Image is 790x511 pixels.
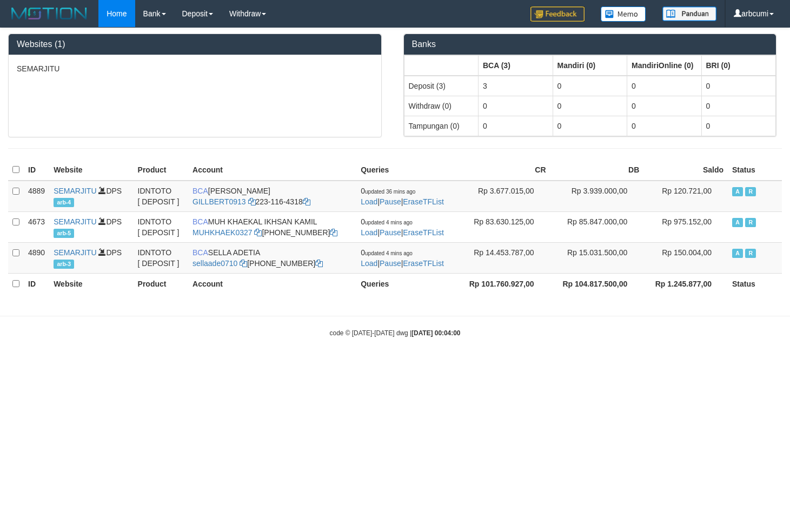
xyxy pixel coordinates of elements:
th: ID [24,160,49,181]
a: Pause [380,228,401,237]
span: Active [732,218,743,227]
th: Rp 101.760.927,00 [457,273,550,294]
span: | | [361,187,444,206]
span: 0 [361,248,413,257]
td: DPS [49,181,133,212]
th: Rp 1.245.877,00 [643,273,728,294]
th: Website [49,160,133,181]
th: Account [188,273,356,294]
td: Rp 120.721,00 [643,181,728,212]
th: Account [188,160,356,181]
a: SEMARJITU [54,248,96,257]
span: | | [361,248,444,268]
h3: Websites (1) [17,39,373,49]
h3: Banks [412,39,768,49]
a: sellaade0710 [192,259,237,268]
td: 0 [553,96,627,116]
span: Running [745,187,756,196]
td: 0 [553,76,627,96]
strong: [DATE] 00:04:00 [411,329,460,337]
th: Queries [356,273,457,294]
span: BCA [192,187,208,195]
td: Rp 85.847.000,00 [550,211,644,242]
td: 0 [701,96,776,116]
a: Load [361,197,377,206]
th: Saldo [643,160,728,181]
td: Rp 14.453.787,00 [457,242,550,273]
td: Deposit (3) [404,76,479,96]
td: Withdraw (0) [404,96,479,116]
span: arb-5 [54,229,74,238]
td: 0 [479,116,553,136]
td: DPS [49,211,133,242]
td: IDNTOTO [ DEPOSIT ] [134,242,188,273]
td: 4889 [24,181,49,212]
span: | | [361,217,444,237]
td: 0 [553,116,627,136]
span: updated 4 mins ago [365,220,413,225]
span: 0 [361,217,413,226]
td: [PERSON_NAME] 223-116-4318 [188,181,356,212]
span: updated 36 mins ago [365,189,415,195]
td: Rp 15.031.500,00 [550,242,644,273]
span: arb-4 [54,198,74,207]
a: Load [361,259,377,268]
td: Rp 3.677.015,00 [457,181,550,212]
td: IDNTOTO [ DEPOSIT ] [134,211,188,242]
span: Active [732,249,743,258]
td: 4890 [24,242,49,273]
th: Group: activate to sort column ascending [553,55,627,76]
a: EraseTFList [403,197,443,206]
td: Rp 3.939.000,00 [550,181,644,212]
td: Tampungan (0) [404,116,479,136]
td: DPS [49,242,133,273]
th: Group: activate to sort column ascending [627,55,702,76]
td: Rp 150.004,00 [643,242,728,273]
td: 0 [479,96,553,116]
th: Group: activate to sort column ascending [701,55,776,76]
td: MUH KHAEKAL IKHSAN KAMIL [PHONE_NUMBER] [188,211,356,242]
td: 0 [701,116,776,136]
a: SEMARJITU [54,187,96,195]
img: panduan.png [662,6,716,21]
td: 0 [627,76,702,96]
span: Active [732,187,743,196]
th: Status [728,273,782,294]
td: Rp 975.152,00 [643,211,728,242]
td: 0 [627,116,702,136]
a: MUHKHAEK0327 [192,228,253,237]
th: Website [49,273,133,294]
td: 4673 [24,211,49,242]
th: Status [728,160,782,181]
span: BCA [192,217,208,226]
a: GILLBERT0913 [192,197,246,206]
span: updated 4 mins ago [365,250,413,256]
th: DB [550,160,644,181]
img: Feedback.jpg [530,6,585,22]
span: 0 [361,187,415,195]
td: 3 [479,76,553,96]
td: 0 [627,96,702,116]
p: SEMARJITU [17,63,373,74]
img: Button%20Memo.svg [601,6,646,22]
th: ID [24,273,49,294]
th: Product [134,160,188,181]
span: Running [745,249,756,258]
th: CR [457,160,550,181]
a: Pause [380,197,401,206]
td: 0 [701,76,776,96]
a: SEMARJITU [54,217,96,226]
small: code © [DATE]-[DATE] dwg | [330,329,461,337]
a: Load [361,228,377,237]
td: Rp 83.630.125,00 [457,211,550,242]
img: MOTION_logo.png [8,5,90,22]
td: IDNTOTO [ DEPOSIT ] [134,181,188,212]
th: Queries [356,160,457,181]
span: BCA [192,248,208,257]
span: arb-3 [54,260,74,269]
td: SELLA ADETIA [PHONE_NUMBER] [188,242,356,273]
a: EraseTFList [403,228,443,237]
th: Product [134,273,188,294]
a: EraseTFList [403,259,443,268]
th: Rp 104.817.500,00 [550,273,644,294]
